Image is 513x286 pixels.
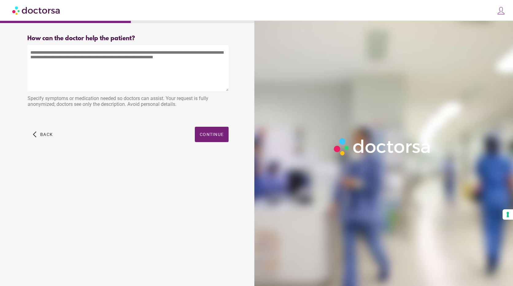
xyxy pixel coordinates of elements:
[331,135,434,158] img: Logo-Doctorsa-trans-White-partial-flat.png
[30,127,55,142] button: arrow_back_ios Back
[497,6,505,15] img: icons8-customer-100.png
[27,92,229,112] div: Specify symptoms or medication needed so doctors can assist. Your request is fully anonymized; do...
[12,3,61,17] img: Doctorsa.com
[200,132,224,137] span: Continue
[195,127,229,142] button: Continue
[40,132,53,137] span: Back
[503,209,513,220] button: Your consent preferences for tracking technologies
[27,35,229,42] div: How can the doctor help the patient?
